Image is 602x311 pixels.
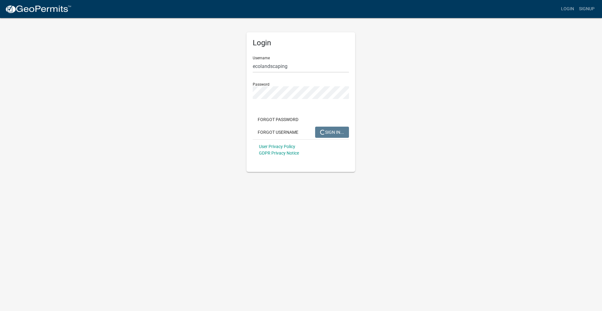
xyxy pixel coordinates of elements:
button: Forgot Username [253,127,303,138]
button: Forgot Password [253,114,303,125]
button: SIGN IN... [315,127,349,138]
h5: Login [253,38,349,47]
a: Login [559,3,577,15]
span: SIGN IN... [320,129,344,134]
a: User Privacy Policy [259,144,295,149]
a: GDPR Privacy Notice [259,151,299,155]
a: Signup [577,3,597,15]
